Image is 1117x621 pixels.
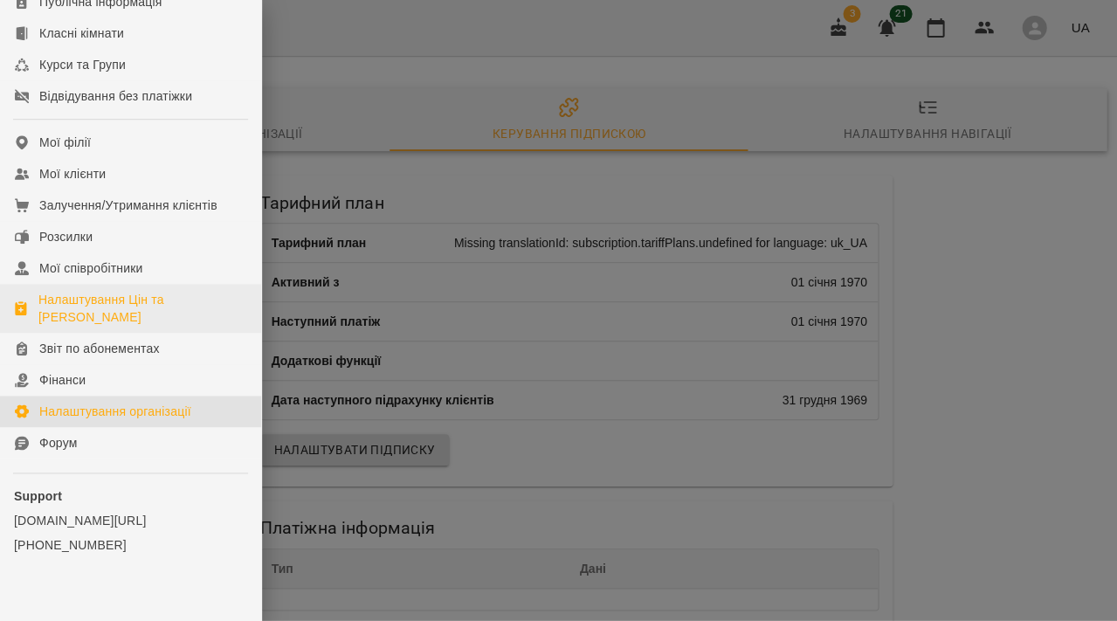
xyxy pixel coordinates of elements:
div: Курси та Групи [39,56,126,73]
div: Форум [39,434,78,452]
div: Фінанси [39,371,86,389]
div: Налаштування Цін та [PERSON_NAME] [38,291,247,326]
a: [DOMAIN_NAME][URL] [14,512,247,529]
div: Розсилки [39,228,93,245]
div: Класні кімнати [39,24,124,42]
div: Налаштування організації [39,403,191,420]
a: [PHONE_NUMBER] [14,536,247,554]
div: Звіт по абонементах [39,340,160,357]
div: Відвідування без платіжки [39,87,192,105]
div: Мої клієнти [39,165,106,183]
p: Support [14,487,247,505]
div: Залучення/Утримання клієнтів [39,197,217,214]
div: Мої співробітники [39,259,143,277]
div: Мої філії [39,134,91,151]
